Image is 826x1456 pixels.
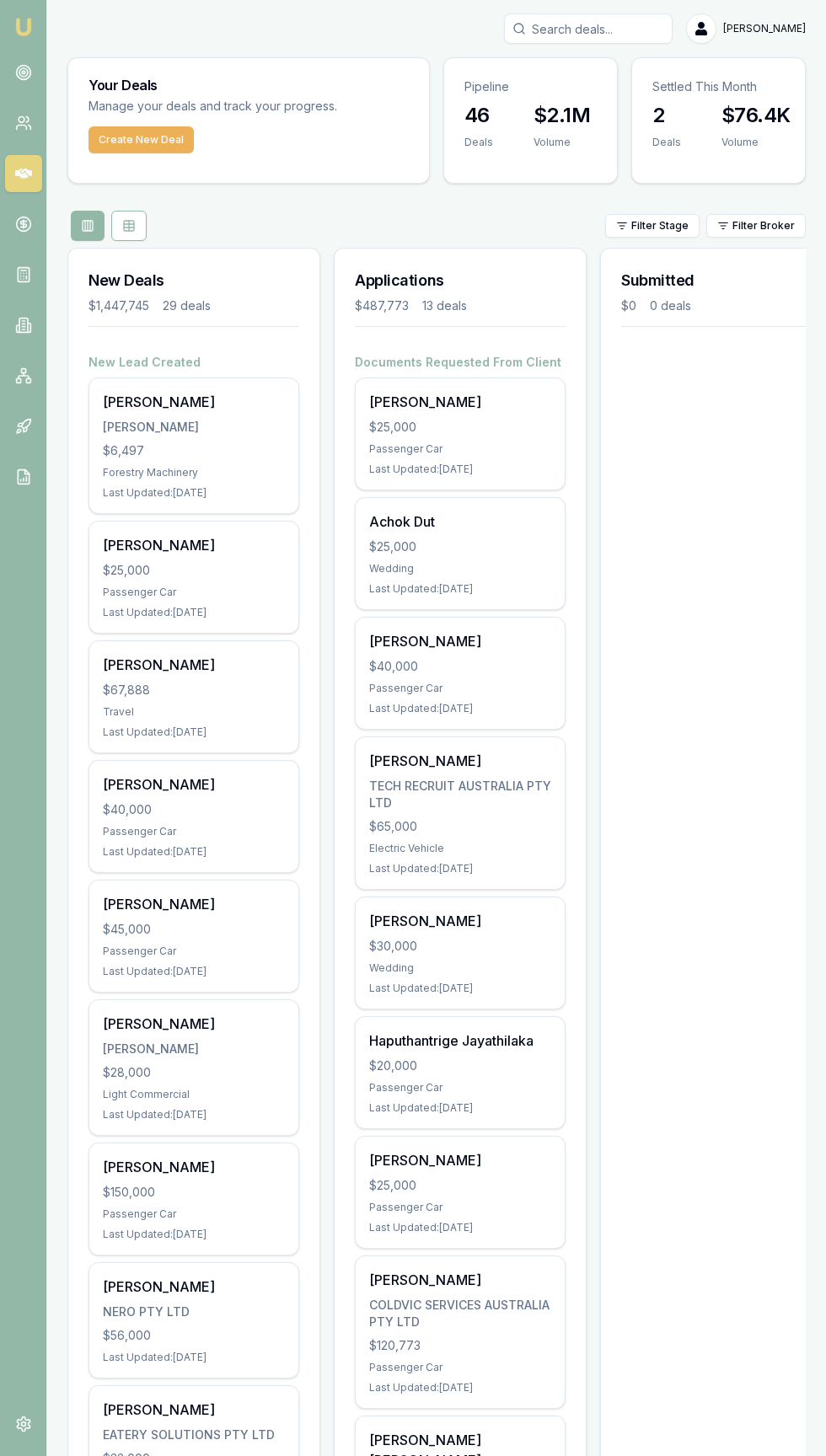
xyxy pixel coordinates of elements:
div: Last Updated: [DATE] [103,1351,285,1364]
div: Deals [652,136,681,149]
div: $25,000 [369,538,551,555]
div: $20,000 [369,1057,551,1074]
div: $25,000 [103,562,285,579]
div: Passenger Car [103,1207,285,1221]
h3: Your Deals [88,78,409,92]
h3: New Deals [88,269,299,292]
div: 29 deals [163,297,211,314]
div: Passenger Car [369,442,551,456]
div: Haputhantrige Jayathilaka [369,1030,551,1051]
div: 13 deals [422,297,467,314]
div: Deals [464,136,493,149]
div: $6,497 [103,442,285,459]
span: [PERSON_NAME] [723,22,806,35]
div: Last Updated: [DATE] [103,965,285,978]
div: Last Updated: [DATE] [369,982,551,995]
div: [PERSON_NAME] [103,1157,285,1177]
h4: Documents Requested From Client [355,354,566,371]
div: Last Updated: [DATE] [103,486,285,500]
div: $28,000 [103,1064,285,1081]
div: $1,447,745 [88,297,149,314]
div: $45,000 [103,921,285,938]
h3: $2.1M [534,102,590,129]
div: Forestry Machinery [103,466,285,479]
div: Last Updated: [DATE] [369,1381,551,1394]
div: [PERSON_NAME] [103,655,285,675]
div: Wedding [369,562,551,575]
div: [PERSON_NAME] [103,392,285,412]
div: [PERSON_NAME] [103,1277,285,1297]
h4: New Lead Created [88,354,299,371]
div: $67,888 [103,682,285,699]
h3: 2 [652,102,681,129]
div: [PERSON_NAME] [103,419,285,436]
div: [PERSON_NAME] [369,751,551,771]
div: [PERSON_NAME] [103,774,285,795]
div: Passenger Car [369,1361,551,1374]
p: Pipeline [464,78,597,95]
button: Create New Deal [88,126,194,153]
div: COLDVIC SERVICES AUSTRALIA PTY LTD [369,1297,551,1330]
div: Travel [103,705,285,719]
div: Electric Vehicle [369,842,551,855]
div: Last Updated: [DATE] [103,1108,285,1121]
div: [PERSON_NAME] [369,1150,551,1170]
div: $56,000 [103,1327,285,1344]
div: [PERSON_NAME] [369,392,551,412]
div: $0 [621,297,636,314]
div: [PERSON_NAME] [369,1270,551,1290]
div: [PERSON_NAME] [103,535,285,555]
div: $120,773 [369,1337,551,1354]
div: Last Updated: [DATE] [369,463,551,476]
div: Last Updated: [DATE] [369,1101,551,1115]
h3: $76.4K [721,102,790,129]
div: Volume [721,136,790,149]
img: emu-icon-u.png [13,17,34,37]
input: Search deals [504,13,673,44]
div: Light Commercial [103,1088,285,1101]
div: [PERSON_NAME] [103,894,285,914]
div: Last Updated: [DATE] [369,582,551,596]
h3: 46 [464,102,493,129]
div: Passenger Car [103,945,285,958]
p: Manage your deals and track your progress. [88,97,409,116]
button: Filter Broker [706,214,806,238]
span: Filter Broker [732,219,795,233]
div: Passenger Car [369,1081,551,1095]
div: TECH RECRUIT AUSTRALIA PTY LTD [369,778,551,811]
div: NERO PTY LTD [103,1303,285,1320]
div: Last Updated: [DATE] [103,606,285,619]
div: Passenger Car [103,586,285,599]
div: [PERSON_NAME] [103,1014,285,1034]
div: [PERSON_NAME] [103,1041,285,1057]
div: $30,000 [369,938,551,955]
div: $25,000 [369,1177,551,1194]
div: [PERSON_NAME] [369,911,551,931]
div: Last Updated: [DATE] [103,1228,285,1241]
div: Achok Dut [369,511,551,532]
div: Passenger Car [369,1201,551,1214]
div: Last Updated: [DATE] [103,725,285,739]
div: Passenger Car [103,825,285,838]
h3: Applications [355,269,566,292]
p: Settled This Month [652,78,785,95]
div: Volume [534,136,590,149]
button: Filter Stage [605,214,700,238]
div: $25,000 [369,419,551,436]
div: $40,000 [103,801,285,818]
div: Last Updated: [DATE] [369,702,551,715]
div: [PERSON_NAME] [369,631,551,651]
div: Last Updated: [DATE] [103,845,285,859]
div: Last Updated: [DATE] [369,1221,551,1234]
div: $65,000 [369,818,551,835]
div: $150,000 [103,1184,285,1201]
div: [PERSON_NAME] [103,1400,285,1420]
div: EATERY SOLUTIONS PTY LTD [103,1427,285,1443]
div: Passenger Car [369,682,551,695]
div: $487,773 [355,297,409,314]
div: 0 deals [650,297,691,314]
span: Filter Stage [631,219,689,233]
div: Wedding [369,961,551,975]
div: $40,000 [369,658,551,675]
